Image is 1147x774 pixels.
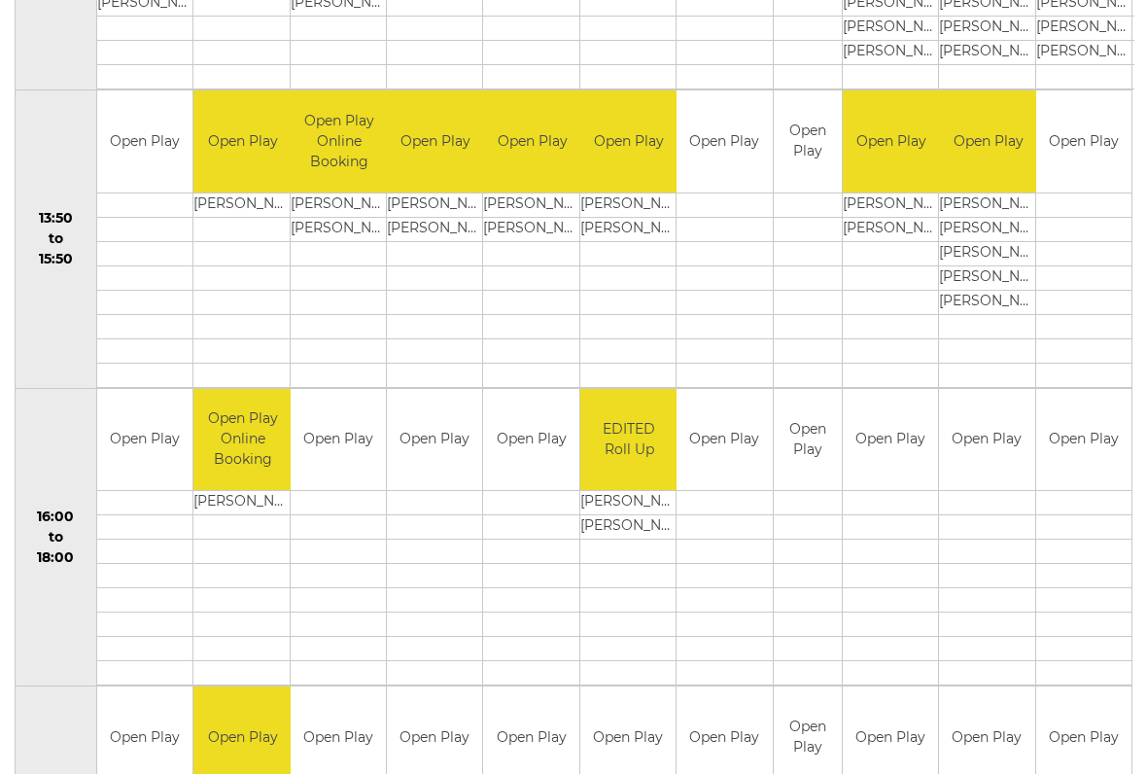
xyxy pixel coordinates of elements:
td: [PERSON_NAME] [483,218,581,242]
td: [PERSON_NAME] [580,516,678,541]
td: [PERSON_NAME] [193,492,292,516]
td: Open Play [843,91,941,193]
td: [PERSON_NAME] [843,18,941,42]
td: [PERSON_NAME] [939,266,1037,291]
td: Open Play [387,390,482,492]
td: Open Play [387,91,485,193]
td: EDITED Roll Up [580,390,678,492]
td: [PERSON_NAME] [843,42,941,66]
td: Open Play [677,390,772,492]
td: Open Play [774,390,842,492]
td: Open Play [483,91,581,193]
td: [PERSON_NAME] [939,218,1037,242]
td: [PERSON_NAME] [939,42,1037,66]
td: [PERSON_NAME] [291,193,389,218]
td: [PERSON_NAME] [843,193,941,218]
td: [PERSON_NAME] [1036,42,1134,66]
td: 13:50 to 15:50 [16,91,97,390]
td: [PERSON_NAME] [939,291,1037,315]
td: Open Play [291,390,386,492]
td: Open Play [1036,91,1131,193]
td: [PERSON_NAME] [939,242,1037,266]
td: [PERSON_NAME] [387,193,485,218]
td: Open Play [97,91,192,193]
td: [PERSON_NAME] [483,193,581,218]
td: [PERSON_NAME] [580,193,678,218]
td: Open Play [677,91,772,193]
td: Open Play [774,91,842,193]
td: [PERSON_NAME] [387,218,485,242]
td: Open Play [843,390,938,492]
td: [PERSON_NAME] [291,218,389,242]
td: [PERSON_NAME] [939,193,1037,218]
td: Open Play [580,91,678,193]
td: [PERSON_NAME] [580,492,678,516]
td: Open Play [483,390,578,492]
td: Open Play [193,91,292,193]
td: [PERSON_NAME] [193,193,292,218]
td: Open Play [939,390,1034,492]
td: [PERSON_NAME] [1036,18,1134,42]
td: Open Play [939,91,1037,193]
td: Open Play [97,390,192,492]
td: Open Play Online Booking [193,390,292,492]
td: [PERSON_NAME] [939,18,1037,42]
td: [PERSON_NAME] [843,218,941,242]
td: Open Play Online Booking [291,91,389,193]
td: 16:00 to 18:00 [16,389,97,687]
td: Open Play [1036,390,1131,492]
td: [PERSON_NAME] [580,218,678,242]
